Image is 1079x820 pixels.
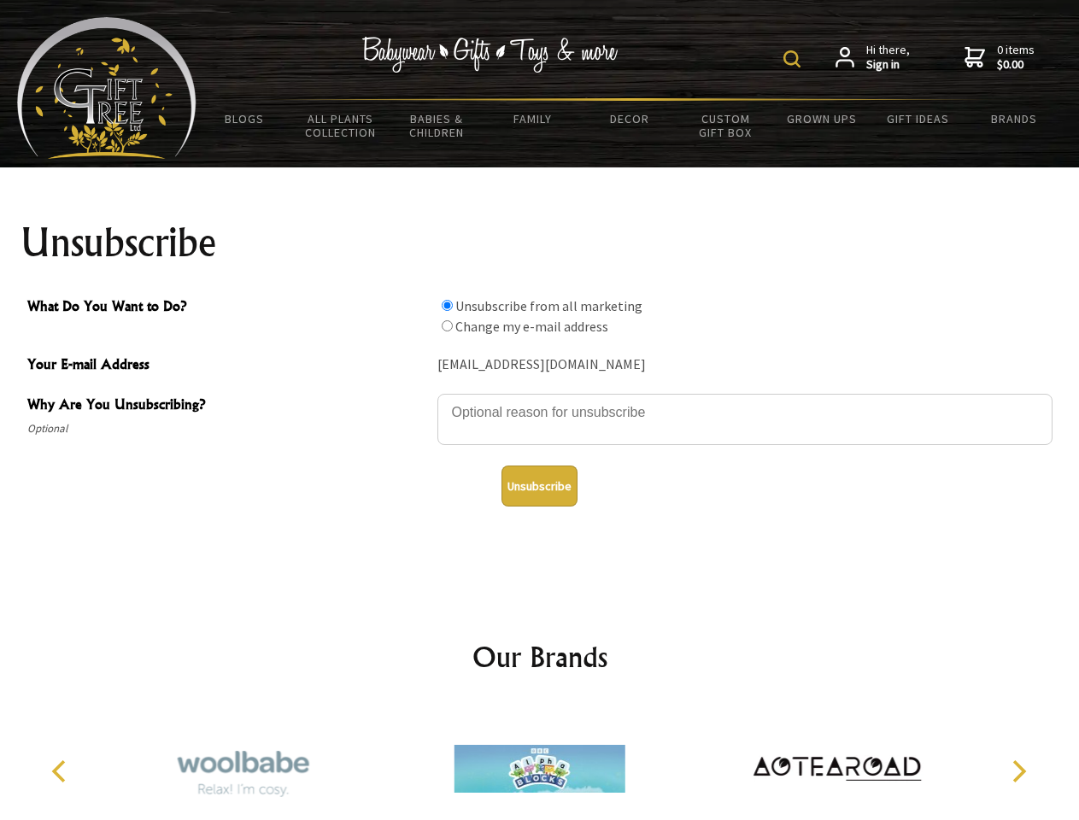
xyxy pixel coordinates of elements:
a: Custom Gift Box [677,101,774,150]
button: Previous [43,753,80,790]
span: Your E-mail Address [27,354,429,378]
img: product search [783,50,800,67]
span: Why Are You Unsubscribing? [27,394,429,419]
a: Babies & Children [389,101,485,150]
strong: $0.00 [997,57,1035,73]
a: Hi there,Sign in [836,43,910,73]
a: 0 items$0.00 [965,43,1035,73]
button: Unsubscribe [501,466,578,507]
button: Next [1000,753,1037,790]
a: Decor [581,101,677,137]
a: Family [485,101,582,137]
h1: Unsubscribe [21,222,1059,263]
a: Brands [966,101,1063,137]
span: What Do You Want to Do? [27,296,429,320]
label: Change my e-mail address [455,318,608,335]
span: Optional [27,419,429,439]
img: Babywear - Gifts - Toys & more [362,37,619,73]
div: [EMAIL_ADDRESS][DOMAIN_NAME] [437,352,1053,378]
span: 0 items [997,42,1035,73]
a: All Plants Collection [293,101,390,150]
span: Hi there, [866,43,910,73]
a: Gift Ideas [870,101,966,137]
a: BLOGS [196,101,293,137]
input: What Do You Want to Do? [442,300,453,311]
img: Babyware - Gifts - Toys and more... [17,17,196,159]
a: Grown Ups [773,101,870,137]
label: Unsubscribe from all marketing [455,297,642,314]
strong: Sign in [866,57,910,73]
input: What Do You Want to Do? [442,320,453,331]
h2: Our Brands [34,636,1046,677]
textarea: Why Are You Unsubscribing? [437,394,1053,445]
